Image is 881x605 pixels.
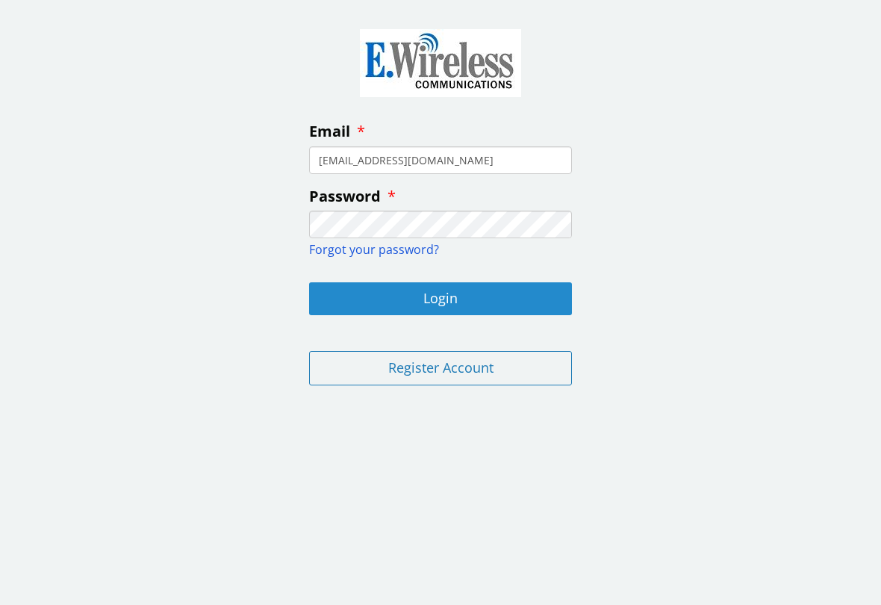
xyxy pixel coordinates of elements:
span: Email [309,121,350,141]
span: Password [309,186,381,206]
button: Register Account [309,351,572,385]
input: enter your email address [309,146,572,174]
a: Forgot your password? [309,241,439,258]
button: Login [309,282,572,315]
